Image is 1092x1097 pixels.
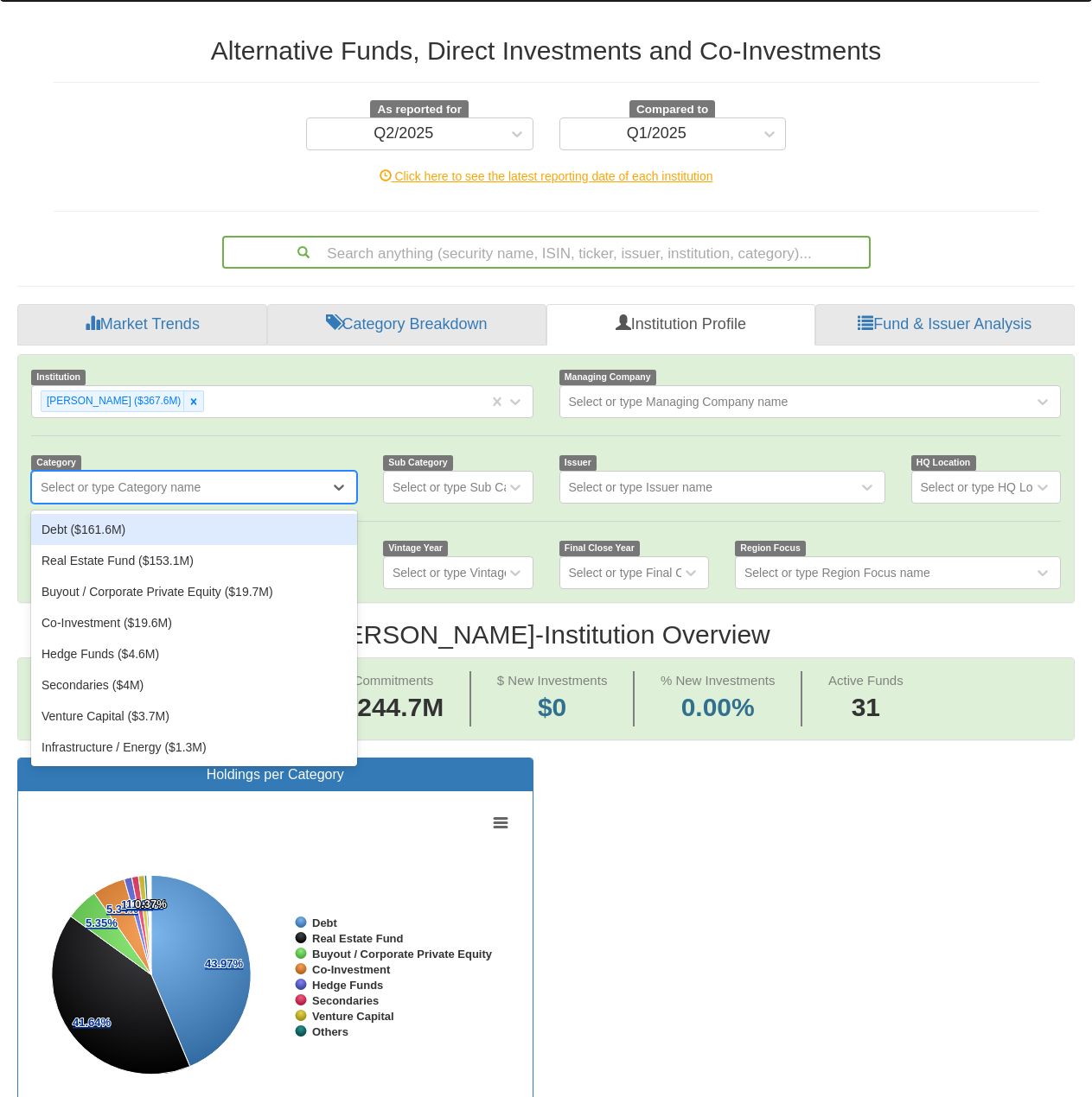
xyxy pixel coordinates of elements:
div: Infrastructure / Energy ($1.3M) [31,732,357,763]
tspan: 0.37% [135,897,167,910]
tspan: Real Estate Fund [312,932,404,945]
div: Select or type Final Close Year name [569,564,768,581]
tspan: Secondaries [312,994,379,1007]
span: As reported for [370,100,469,119]
span: Category [31,455,81,470]
div: Select or type Category name [41,479,201,496]
span: Region Focus [735,541,806,555]
div: Q1/2025 [627,125,686,143]
tspan: Buyout / Corporate Private Equity [312,948,493,961]
span: Institution [31,370,86,384]
tspan: 1.00% [131,897,163,910]
span: Sub Category [383,455,453,470]
tspan: 1.24% [121,898,153,911]
a: Institution Profile [546,304,814,346]
div: Debt ($161.6M) [31,514,357,545]
h2: [PERSON_NAME] - Institution Overview [17,620,1075,649]
span: 31 [828,689,904,726]
span: Managing Company [559,370,656,384]
div: Select or type Managing Company name [569,393,789,410]
a: Fund & Issuer Analysis [815,304,1075,346]
span: HQ Location [911,455,976,470]
div: Click here to see the latest reporting date of each institution [41,168,1052,185]
tspan: Co-Investment [312,963,391,976]
div: [PERSON_NAME] ($367.6M) [42,391,183,411]
tspan: Debt [312,916,338,929]
h3: Holdings per Category [31,767,520,783]
div: Select or type Vintage Year name [393,564,572,581]
tspan: 5.34% [106,903,138,916]
tspan: 41.64% [73,1016,112,1029]
span: Issuer [559,455,597,470]
tspan: Hedge Funds [312,979,383,992]
span: $244.7M [343,693,444,721]
div: Select or type Issuer name [569,479,713,496]
div: Search anything (security name, ISIN, ticker, issuer, institution, category)... [224,238,869,267]
div: Buyout / Corporate Private Equity ($19.7M) [31,576,357,607]
span: % New Investments [661,673,776,688]
span: Vintage Year [383,541,448,555]
div: Select or type Region Focus name [744,564,930,581]
span: $0 [538,693,566,721]
a: Market Trends [17,304,267,346]
div: Venture Capital ($3.7M) [31,701,357,732]
div: Real Estate Fund ($153.1M) [31,545,357,576]
tspan: 5.35% [86,916,118,929]
h2: Alternative Funds, Direct Investments and Co-Investments [54,36,1039,65]
span: Active Funds [828,673,904,688]
div: Select or type Sub Category name [393,479,578,496]
tspan: 43.97% [205,957,244,970]
div: Hedge Funds ($4.6M) [31,638,357,669]
tspan: Venture Capital [312,1010,394,1023]
span: Final Close Year [559,541,641,555]
div: Co-Investment ($19.6M) [31,607,357,638]
a: Category Breakdown [267,304,546,346]
span: Commitments [354,673,434,688]
span: 0.00% [661,689,776,726]
tspan: Others [312,1025,348,1038]
span: Compared to [629,100,715,119]
span: $ New Investments [497,673,608,688]
tspan: 1.09% [126,897,158,910]
div: Q2/2025 [374,125,433,143]
div: Secondaries ($4M) [31,669,357,701]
